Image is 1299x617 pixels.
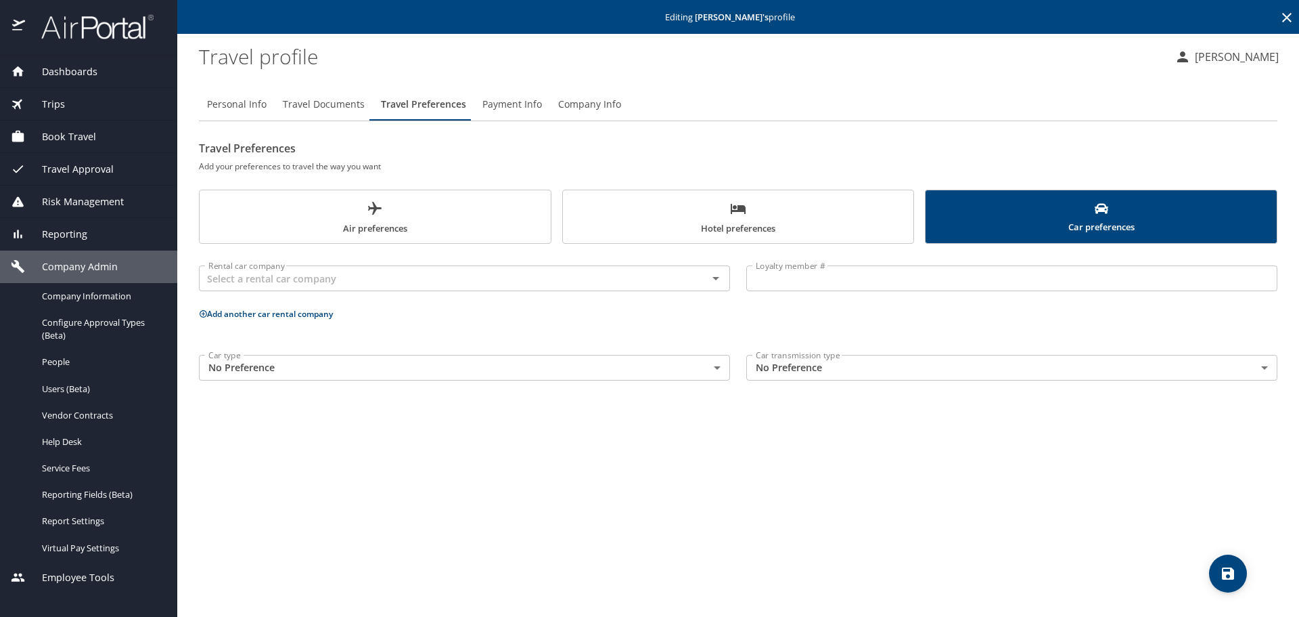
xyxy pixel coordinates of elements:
[381,96,466,113] span: Travel Preferences
[746,355,1277,381] div: No Preference
[25,64,97,79] span: Dashboards
[199,159,1277,173] h6: Add your preferences to travel the way you want
[42,316,161,342] span: Configure Approval Types (Beta)
[42,542,161,555] span: Virtual Pay Settings
[208,200,543,236] span: Air preferences
[571,200,906,236] span: Hotel preferences
[558,96,621,113] span: Company Info
[42,383,161,396] span: Users (Beta)
[25,129,96,144] span: Book Travel
[199,308,333,320] button: Add another car rental company
[181,13,1295,22] p: Editing profile
[26,14,154,40] img: airportal-logo.png
[199,88,1277,121] div: Profile
[203,270,686,287] input: Select a rental car company
[934,202,1269,235] span: Car preferences
[199,355,730,381] div: No Preference
[42,356,161,368] span: People
[695,11,769,23] strong: [PERSON_NAME] 's
[199,35,1164,77] h1: Travel profile
[25,570,114,585] span: Employee Tools
[25,97,65,112] span: Trips
[482,96,542,113] span: Payment Info
[42,290,161,303] span: Company Information
[42,515,161,528] span: Report Settings
[1191,49,1279,65] p: [PERSON_NAME]
[1169,45,1284,69] button: [PERSON_NAME]
[42,409,161,422] span: Vendor Contracts
[283,96,365,113] span: Travel Documents
[12,14,26,40] img: icon-airportal.png
[25,162,114,177] span: Travel Approval
[207,96,267,113] span: Personal Info
[25,194,124,209] span: Risk Management
[42,488,161,501] span: Reporting Fields (Beta)
[25,227,87,242] span: Reporting
[199,137,1277,159] h2: Travel Preferences
[42,462,161,475] span: Service Fees
[706,269,725,288] button: Open
[25,259,118,274] span: Company Admin
[199,190,1277,244] div: scrollable force tabs example
[1209,555,1247,593] button: save
[42,435,161,448] span: Help Desk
